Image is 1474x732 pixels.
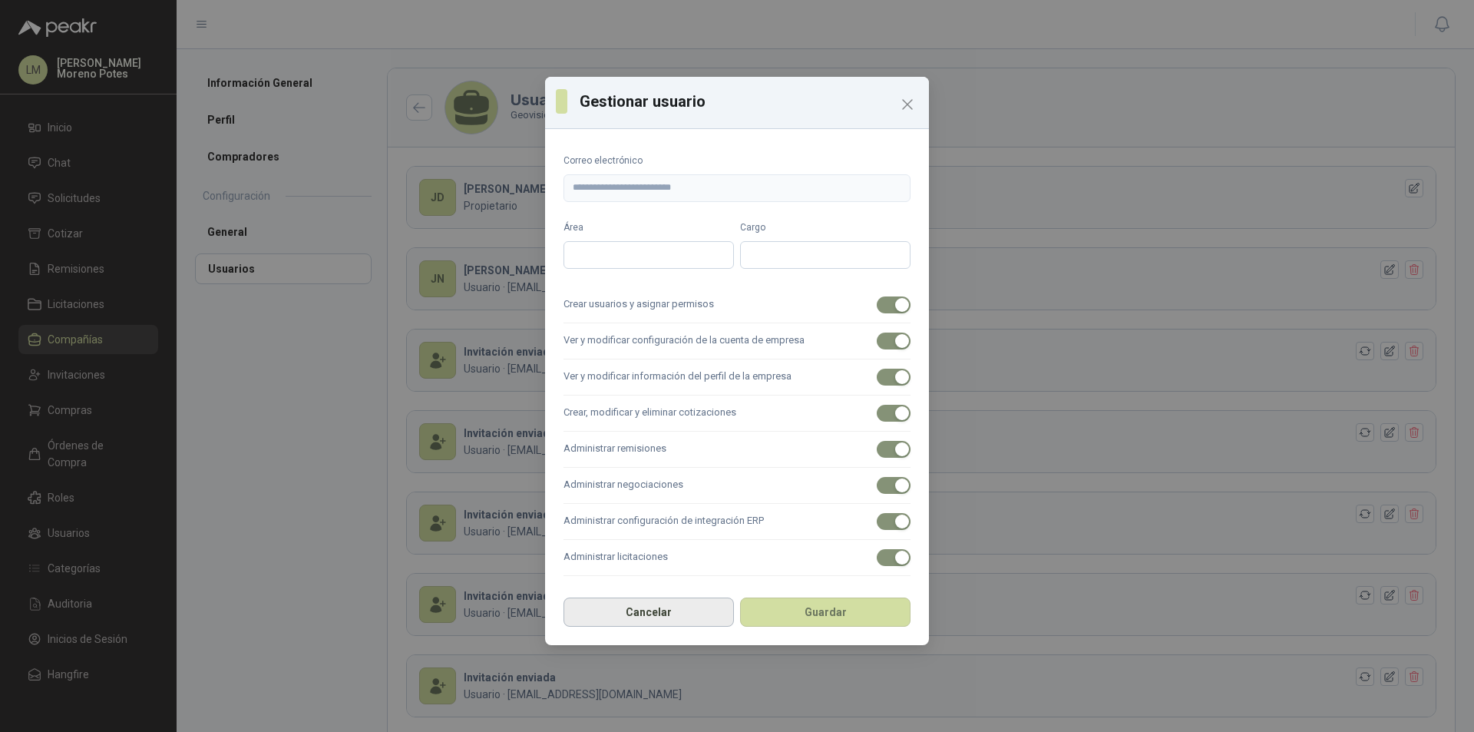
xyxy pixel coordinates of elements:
[877,513,911,530] button: Administrar configuración de integración ERP
[740,598,911,627] button: Guardar
[877,369,911,386] button: Ver y modificar información del perfil de la empresa
[563,598,734,627] button: Cancelar
[563,323,911,359] label: Ver y modificar configuración de la cuenta de empresa
[563,540,911,576] label: Administrar licitaciones
[877,405,911,422] button: Crear, modificar y eliminar cotizaciones
[563,504,911,540] label: Administrar configuración de integración ERP
[563,396,911,432] label: Crear, modificar y eliminar cotizaciones
[563,359,911,396] label: Ver y modificar información del perfil de la empresa
[563,468,911,504] label: Administrar negociaciones
[877,477,911,494] button: Administrar negociaciones
[895,92,920,117] button: Close
[877,549,911,566] button: Administrar licitaciones
[740,220,911,235] label: Cargo
[563,287,911,323] label: Crear usuarios y asignar permisos
[563,432,911,468] label: Administrar remisiones
[877,333,911,349] button: Ver y modificar configuración de la cuenta de empresa
[877,296,911,313] button: Crear usuarios y asignar permisos
[563,154,911,168] label: Correo electrónico
[580,90,918,113] h3: Gestionar usuario
[563,220,734,235] label: Área
[877,441,911,458] button: Administrar remisiones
